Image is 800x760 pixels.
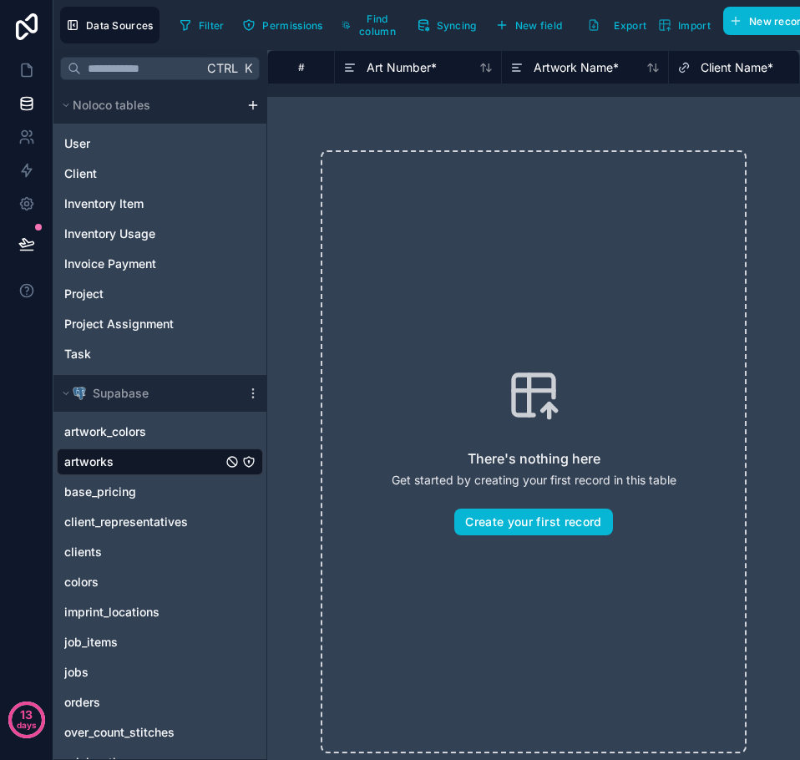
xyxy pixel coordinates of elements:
div: # [281,61,322,73]
span: Syncing [437,19,477,32]
p: 13 [20,707,33,723]
span: Artwork Name * [534,59,619,76]
a: Permissions [236,13,335,38]
p: days [17,713,37,737]
button: Filter [173,13,230,38]
a: Syncing [411,13,489,38]
span: Filter [199,19,225,32]
span: New field [515,19,563,32]
button: Syncing [411,13,483,38]
h2: There's nothing here [468,448,600,469]
span: Ctrl [205,58,240,79]
span: Export [614,19,646,32]
button: Find column [336,7,404,43]
button: New field [489,13,569,38]
span: K [242,63,254,74]
span: Import [678,19,711,32]
button: Create your first record [454,509,612,535]
button: Import [652,7,716,43]
span: Permissions [262,19,322,32]
span: Data Sources [86,19,154,32]
button: Data Sources [60,7,159,43]
span: Client Name * [701,59,773,76]
p: Get started by creating your first record in this table [392,472,676,489]
button: Permissions [236,13,328,38]
button: Export [581,7,652,43]
span: Find column [357,13,398,38]
span: Art Number * [367,59,437,76]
